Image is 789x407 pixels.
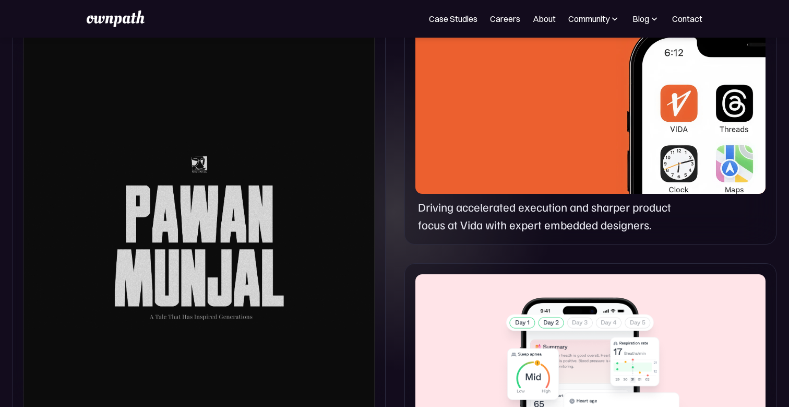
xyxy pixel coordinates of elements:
[632,13,660,25] div: Blog
[632,13,649,25] div: Blog
[418,198,689,234] p: Driving accelerated execution and sharper product focus at Vida with expert embedded designers.
[429,13,477,25] a: Case Studies
[568,13,620,25] div: Community
[533,13,556,25] a: About
[568,13,609,25] div: Community
[490,13,520,25] a: Careers
[672,13,702,25] a: Contact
